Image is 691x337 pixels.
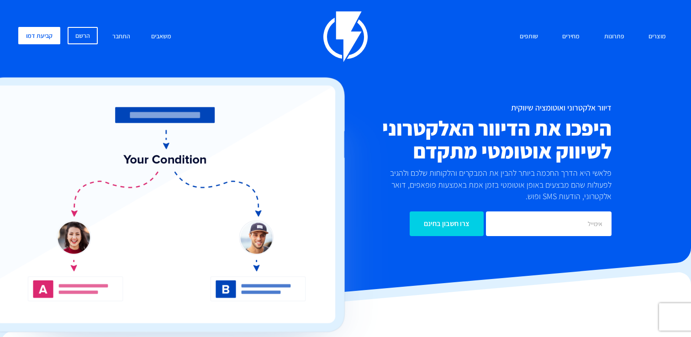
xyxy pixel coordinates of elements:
h1: דיוור אלקטרוני ואוטומציה שיווקית [298,103,612,112]
a: התחבר [105,27,137,47]
input: אימייל [486,211,612,236]
a: פתרונות [597,27,631,47]
a: שותפים [513,27,545,47]
a: קביעת דמו [18,27,60,44]
input: צרו חשבון בחינם [410,211,484,236]
a: מוצרים [642,27,673,47]
a: מחירים [555,27,586,47]
h2: היפכו את הדיוור האלקטרוני לשיווק אוטומטי מתקדם [298,117,612,163]
a: הרשם [68,27,98,44]
p: פלאשי היא הדרך החכמה ביותר להבין את המבקרים והלקוחות שלכם ולהגיב לפעולות שהם מבצעים באופן אוטומטי... [380,167,611,202]
a: משאבים [144,27,178,47]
